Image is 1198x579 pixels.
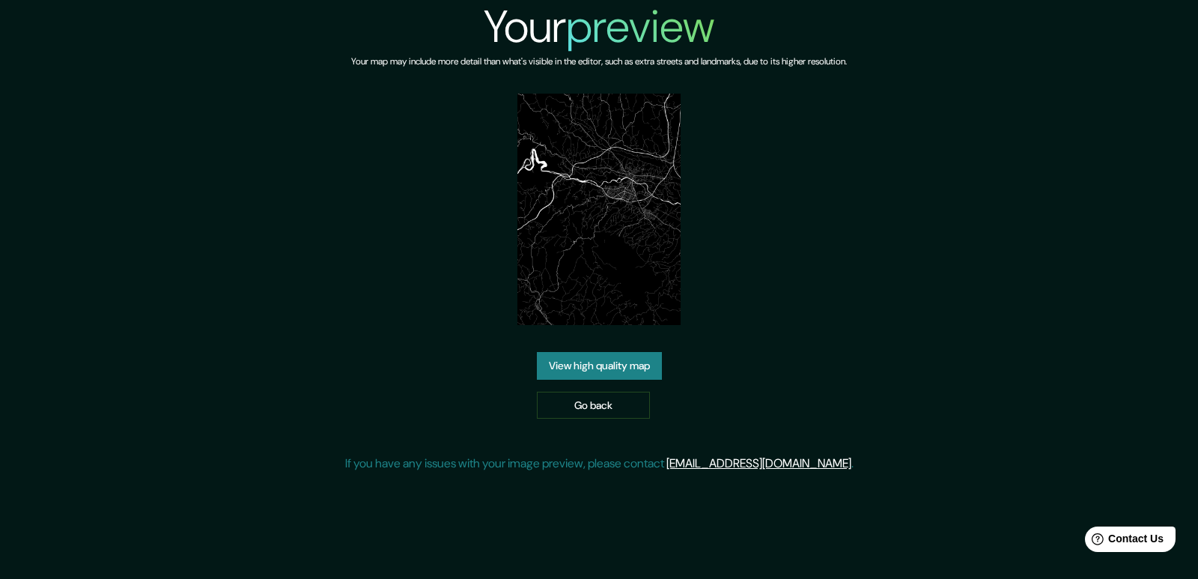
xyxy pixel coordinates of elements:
iframe: Help widget launcher [1065,521,1182,563]
a: View high quality map [537,352,662,380]
img: created-map-preview [517,94,681,325]
h6: Your map may include more detail than what's visible in the editor, such as extra streets and lan... [351,54,847,70]
a: Go back [537,392,650,419]
p: If you have any issues with your image preview, please contact . [345,455,854,473]
a: [EMAIL_ADDRESS][DOMAIN_NAME] [666,455,851,471]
